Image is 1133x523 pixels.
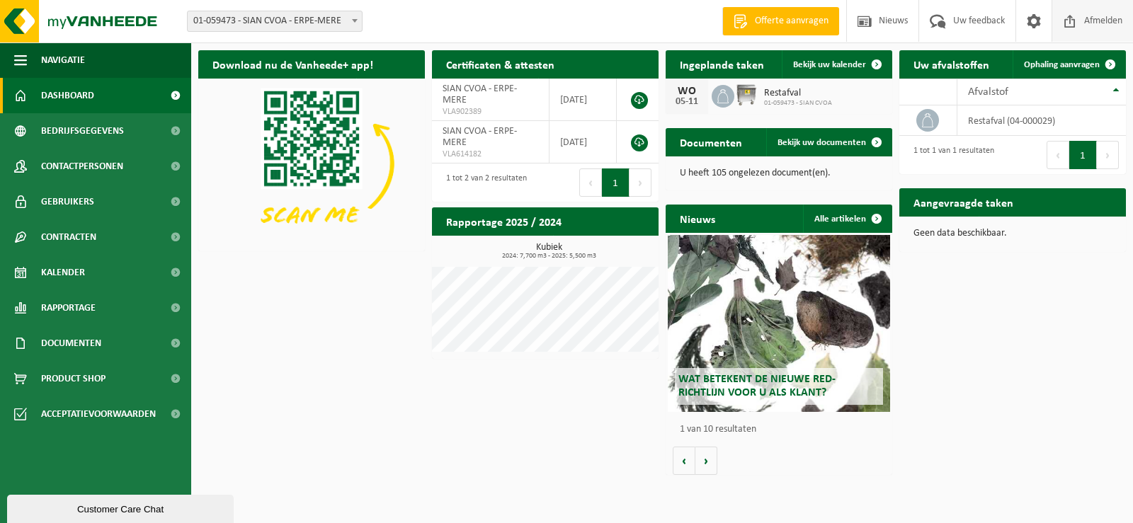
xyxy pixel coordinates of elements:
[906,139,994,171] div: 1 tot 1 van 1 resultaten
[680,425,885,435] p: 1 van 10 resultaten
[550,121,617,163] td: [DATE]
[666,50,778,78] h2: Ingeplande taken
[41,255,85,290] span: Kalender
[443,126,517,148] span: SIAN CVOA - ERPE-MERE
[41,42,85,78] span: Navigatie
[602,168,630,197] button: 1
[630,168,651,197] button: Next
[41,113,124,149] span: Bedrijfsgegevens
[764,88,832,99] span: Restafval
[793,60,866,69] span: Bekijk uw kalender
[553,235,657,263] a: Bekijk rapportage
[443,84,517,105] span: SIAN CVOA - ERPE-MERE
[432,207,576,235] h2: Rapportage 2025 / 2024
[899,188,1027,216] h2: Aangevraagde taken
[41,78,94,113] span: Dashboard
[722,7,839,35] a: Offerte aanvragen
[439,167,527,198] div: 1 tot 2 van 2 resultaten
[899,50,1003,78] h2: Uw afvalstoffen
[673,97,701,107] div: 05-11
[968,86,1008,98] span: Afvalstof
[782,50,891,79] a: Bekijk uw kalender
[1013,50,1125,79] a: Ophaling aanvragen
[957,105,1126,136] td: restafval (04-000029)
[678,374,836,398] span: Wat betekent de nieuwe RED-richtlijn voor u als klant?
[1047,141,1069,169] button: Previous
[734,83,758,107] img: WB-1100-GAL-GY-02
[695,447,717,475] button: Volgende
[673,86,701,97] div: WO
[680,168,878,178] p: U heeft 105 ongelezen document(en).
[439,253,659,260] span: 2024: 7,700 m3 - 2025: 5,500 m3
[666,128,756,156] h2: Documenten
[443,106,538,117] span: VLA902389
[443,149,538,160] span: VLA614182
[41,149,123,184] span: Contactpersonen
[41,361,106,396] span: Product Shop
[1097,141,1119,169] button: Next
[666,205,729,232] h2: Nieuws
[439,243,659,260] h3: Kubiek
[778,138,866,147] span: Bekijk uw documenten
[550,79,617,121] td: [DATE]
[41,326,101,361] span: Documenten
[764,99,832,108] span: 01-059473 - SIAN CVOA
[187,11,363,32] span: 01-059473 - SIAN CVOA - ERPE-MERE
[579,168,602,197] button: Previous
[751,14,832,28] span: Offerte aanvragen
[673,447,695,475] button: Vorige
[1069,141,1097,169] button: 1
[432,50,569,78] h2: Certificaten & attesten
[198,79,425,248] img: Download de VHEPlus App
[913,229,1112,238] p: Geen data beschikbaar.
[1024,60,1100,69] span: Ophaling aanvragen
[803,205,891,233] a: Alle artikelen
[41,396,156,432] span: Acceptatievoorwaarden
[41,219,96,255] span: Contracten
[668,235,890,412] a: Wat betekent de nieuwe RED-richtlijn voor u als klant?
[198,50,387,78] h2: Download nu de Vanheede+ app!
[188,11,362,31] span: 01-059473 - SIAN CVOA - ERPE-MERE
[41,290,96,326] span: Rapportage
[41,184,94,219] span: Gebruikers
[7,492,237,523] iframe: chat widget
[766,128,891,156] a: Bekijk uw documenten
